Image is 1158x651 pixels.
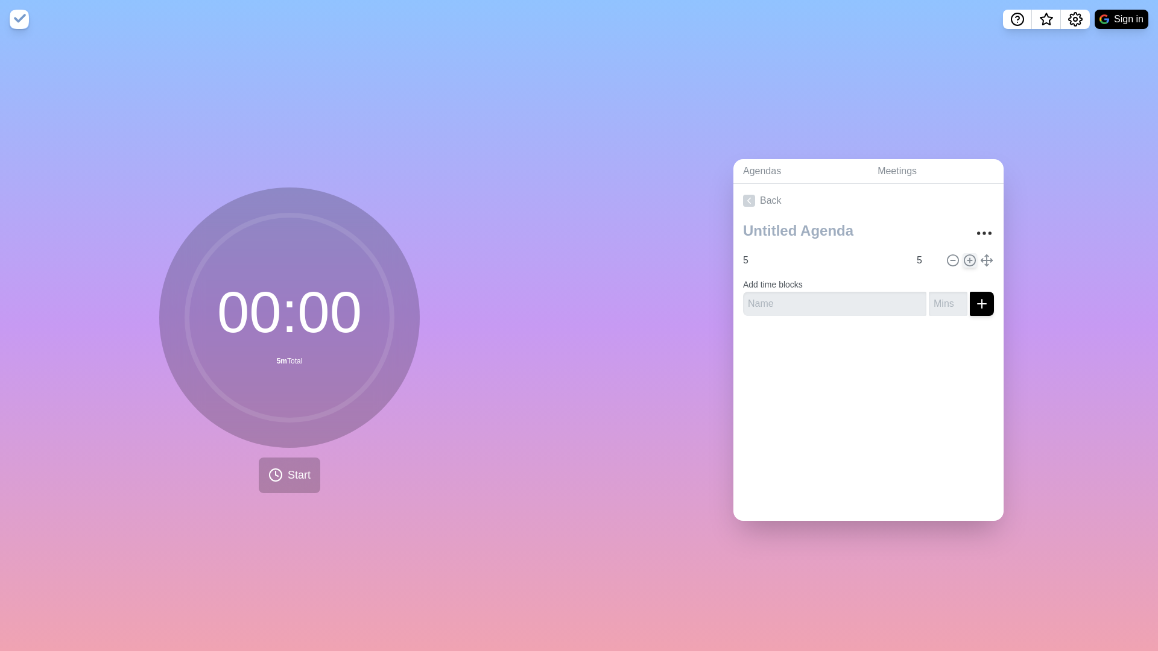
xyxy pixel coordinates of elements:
button: More [972,221,996,245]
label: Add time blocks [743,280,803,289]
button: What’s new [1032,10,1061,29]
img: timeblocks logo [10,10,29,29]
input: Mins [912,248,941,272]
span: Start [288,467,311,483]
button: Help [1003,10,1032,29]
input: Name [738,248,910,272]
a: Agendas [733,159,868,184]
input: Mins [929,292,967,316]
img: google logo [1099,14,1109,24]
button: Start [259,458,320,493]
a: Back [733,184,1004,218]
button: Sign in [1095,10,1148,29]
a: Meetings [868,159,1004,184]
input: Name [743,292,926,316]
button: Settings [1061,10,1090,29]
